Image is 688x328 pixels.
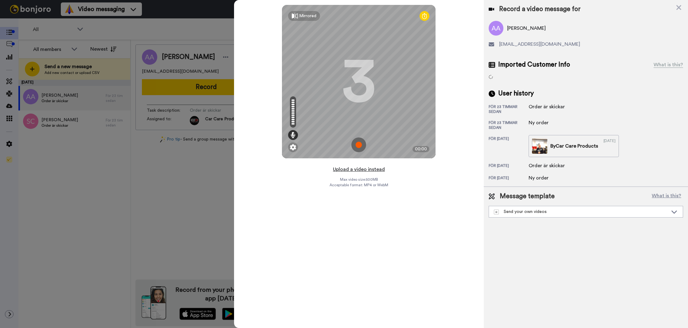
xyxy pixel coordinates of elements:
div: [DATE] [604,138,616,154]
div: Ny order [529,119,559,126]
a: ByCar Care Products[DATE] [529,135,619,157]
span: Max video size: 500 MB [340,177,378,182]
span: Imported Customer Info [498,60,570,69]
div: Order är skickar [529,162,565,169]
div: 00:00 [412,146,429,152]
img: demo-template.svg [494,210,499,214]
div: What is this? [654,61,683,68]
div: 3 [342,59,376,105]
div: Send your own videos [494,209,668,215]
span: [EMAIL_ADDRESS][DOMAIN_NAME] [499,41,580,48]
span: Acceptable format: MP4 or WebM [330,183,388,187]
button: Upload a video instead [331,165,387,173]
div: Ny order [529,174,559,182]
div: Order är skickar [529,103,565,110]
div: för 23 timmar sedan [489,120,529,130]
div: för 23 timmar sedan [489,104,529,114]
div: By Car Care Products [550,142,598,150]
span: Message template [500,192,555,201]
div: för [DATE] [489,176,529,182]
div: för [DATE] [489,136,529,157]
button: What is this? [650,192,683,201]
div: för [DATE] [489,163,529,169]
img: ic_record_start.svg [351,137,366,152]
img: ic_gear.svg [290,144,296,150]
span: User history [498,89,534,98]
img: 6b56329d-4640-4d6e-a362-e6c5c9957bbb-thumb.jpg [532,138,547,154]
